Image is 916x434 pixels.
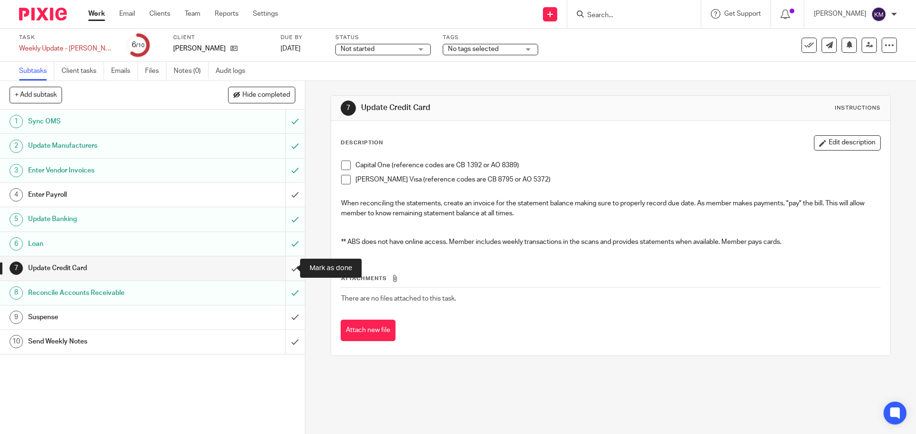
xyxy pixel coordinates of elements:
[724,10,761,17] span: Get Support
[111,62,138,81] a: Emails
[28,163,193,178] h1: Enter Vendor Invoices
[19,62,54,81] a: Subtasks
[10,115,23,128] div: 1
[173,44,226,53] p: [PERSON_NAME]
[448,46,499,52] span: No tags selected
[19,34,114,41] label: Task
[814,9,866,19] p: [PERSON_NAME]
[814,135,881,151] button: Edit description
[228,87,295,103] button: Hide completed
[19,44,114,53] div: Weekly Update - Beauchamp
[19,8,67,20] img: Pixie
[10,286,23,300] div: 8
[149,9,170,19] a: Clients
[28,114,193,129] h1: Sync OMS
[443,34,538,41] label: Tags
[253,9,278,19] a: Settings
[28,212,193,226] h1: Update Banking
[28,261,193,275] h1: Update Credit Card
[355,161,880,170] p: Capital One (reference codes are CB 1392 or AO 8389)
[62,62,104,81] a: Client tasks
[10,140,23,153] div: 2
[341,320,396,341] button: Attach new file
[341,276,387,281] span: Attachments
[242,91,290,99] span: Hide completed
[215,9,239,19] a: Reports
[10,87,62,103] button: + Add subtask
[28,286,193,300] h1: Reconcile Accounts Receivable
[28,188,193,202] h1: Enter Payroll
[132,40,145,50] div: 6
[871,7,886,22] img: svg%3E
[281,45,301,52] span: [DATE]
[10,213,23,226] div: 5
[88,9,105,19] a: Work
[341,199,880,218] p: When reconciling the statements, create an invoice for the statement balance making sure to prope...
[10,164,23,177] div: 3
[28,237,193,251] h1: Loan
[10,311,23,324] div: 9
[145,62,167,81] a: Files
[174,62,208,81] a: Notes (0)
[835,104,881,112] div: Instructions
[28,334,193,349] h1: Send Weekly Notes
[173,34,269,41] label: Client
[341,295,456,302] span: There are no files attached to this task.
[119,9,135,19] a: Email
[341,46,375,52] span: Not started
[19,44,114,53] div: Weekly Update - [PERSON_NAME]
[341,139,383,147] p: Description
[361,103,631,113] h1: Update Credit Card
[216,62,252,81] a: Audit logs
[586,11,672,20] input: Search
[28,310,193,324] h1: Suspense
[136,43,145,48] small: /10
[355,175,880,184] p: [PERSON_NAME] Visa (reference codes are CB 8795 or AO 5372)
[341,237,880,247] p: ** ABS does not have online access. Member includes weekly transactions in the scans and provides...
[10,188,23,202] div: 4
[335,34,431,41] label: Status
[10,237,23,251] div: 6
[185,9,200,19] a: Team
[28,139,193,153] h1: Update Manufacturers
[10,262,23,275] div: 7
[281,34,323,41] label: Due by
[341,101,356,116] div: 7
[10,335,23,348] div: 10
